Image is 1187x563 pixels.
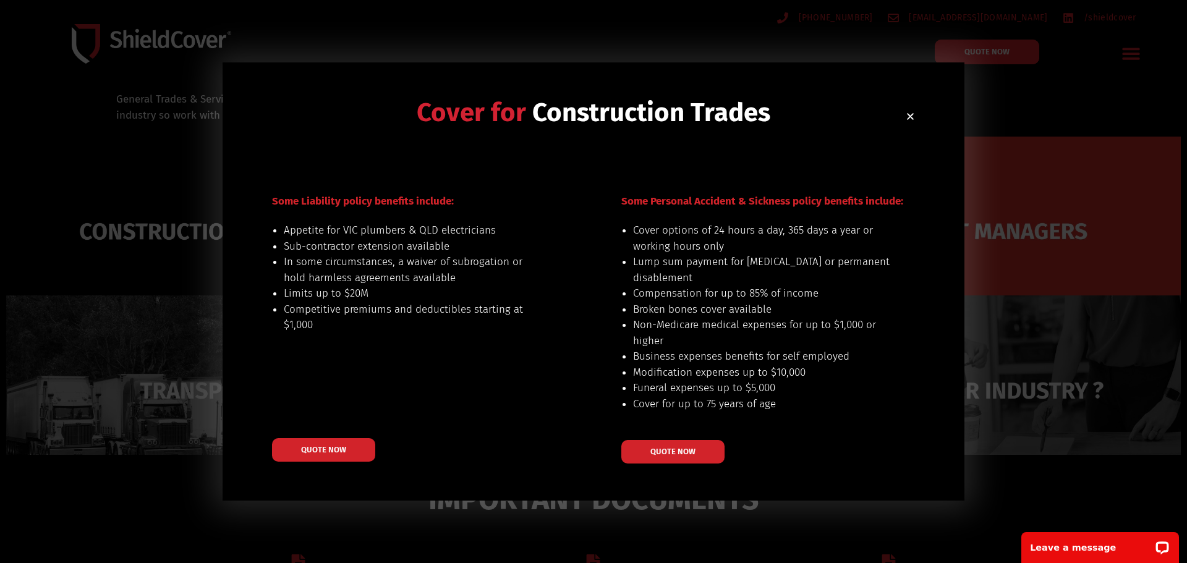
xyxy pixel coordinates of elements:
span: QUOTE NOW [301,446,346,454]
li: Competitive premiums and deductibles starting at $1,000 [284,302,542,333]
li: Modification expenses up to $10,000 [633,365,891,381]
li: Sub-contractor extension available [284,239,542,255]
li: Compensation for up to 85% of income [633,286,891,302]
span: Cover for [417,97,526,128]
a: Close [906,112,915,121]
li: Business expenses benefits for self employed [633,349,891,365]
li: Cover for up to 75 years of age [633,396,891,412]
a: QUOTE NOW [272,438,375,462]
li: Appetite for VIC plumbers & QLD electricians [284,222,542,239]
span: Construction Trades [532,97,770,128]
li: Non-Medicare medical expenses for up to $1,000 or higher [633,317,891,349]
li: Limits up to $20M [284,286,542,302]
span: QUOTE NOW [650,447,696,455]
li: Broken bones cover available [633,302,891,318]
li: Funeral expenses up to $5,000 [633,380,891,396]
li: In some circumstances, a waiver of subrogation or hold harmless agreements available [284,254,542,286]
li: Cover options of 24 hours a day, 365 days a year or working hours only [633,222,891,254]
iframe: LiveChat chat widget [1013,524,1187,563]
li: Lump sum payment for [MEDICAL_DATA] or permanent disablement [633,254,891,286]
span: Some Personal Accident & Sickness policy benefits include: [621,195,903,208]
span: Some Liability policy benefits include: [272,195,454,208]
a: QUOTE NOW [621,440,725,464]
